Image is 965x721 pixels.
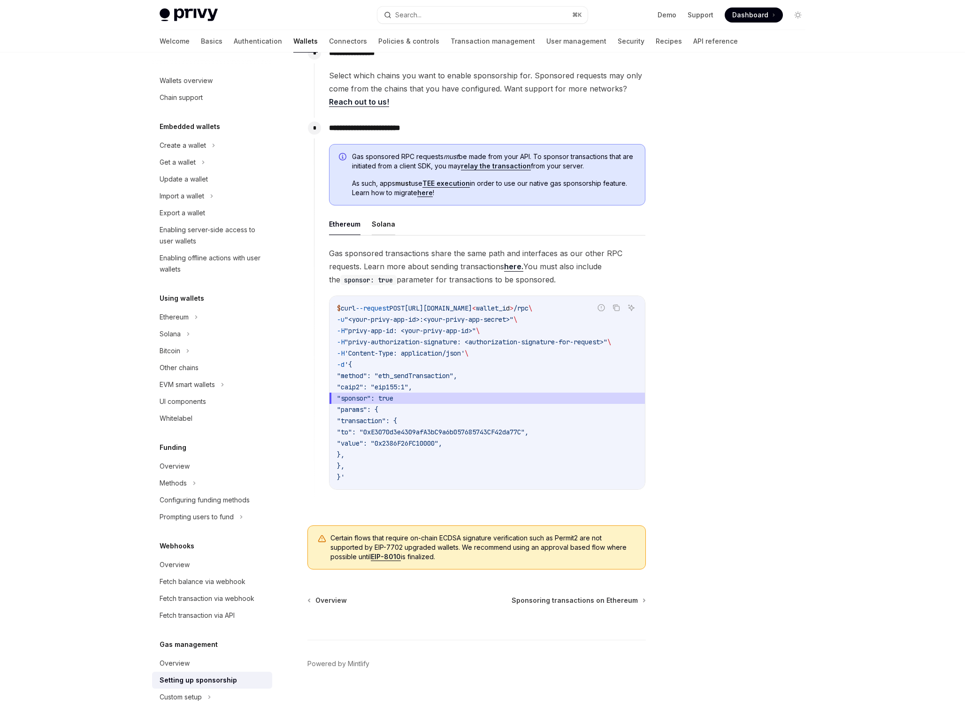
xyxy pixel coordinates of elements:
span: Overview [315,596,347,605]
a: here. [504,262,523,272]
a: Connectors [329,30,367,53]
div: Setting up sponsorship [160,675,237,686]
h5: Webhooks [160,540,194,552]
a: Reach out to us! [329,97,389,107]
a: Enabling server-side access to user wallets [152,221,272,250]
a: Overview [152,556,272,573]
a: Fetch transaction via webhook [152,590,272,607]
span: > [510,304,513,312]
a: Welcome [160,30,190,53]
span: As such, apps use in order to use our native gas sponsorship feature. Learn how to migrate ! [352,179,636,197]
a: Update a wallet [152,171,272,188]
div: Solana [160,328,181,340]
a: Transaction management [451,30,535,53]
a: Dashboard [725,8,783,23]
a: User management [546,30,606,53]
a: Authentication [234,30,282,53]
span: \ [607,338,611,346]
a: API reference [693,30,738,53]
span: }, [337,462,345,470]
button: Solana [372,213,395,235]
div: Overview [160,559,190,570]
a: TEE execution [422,179,470,188]
a: Overview [152,655,272,672]
span: \ [513,315,517,324]
span: < [472,304,476,312]
a: Configuring funding methods [152,492,272,508]
a: Overview [308,596,347,605]
a: Chain support [152,89,272,106]
div: Fetch transaction via webhook [160,593,254,604]
span: "caip2": "eip155:1", [337,383,412,391]
a: Whitelabel [152,410,272,427]
span: curl [341,304,356,312]
a: Policies & controls [378,30,439,53]
span: Select which chains you want to enable sponsorship for. Sponsored requests may only come from the... [329,69,645,108]
div: Bitcoin [160,345,180,357]
img: light logo [160,8,218,22]
svg: Warning [317,534,327,544]
span: \ [465,349,468,357]
button: Copy the contents from the code block [610,302,622,314]
span: "params": { [337,405,378,414]
div: Export a wallet [160,207,205,219]
code: sponsor: true [340,275,397,285]
button: Ask AI [625,302,637,314]
div: Ethereum [160,311,189,323]
span: "privy-authorization-signature: <authorization-signature-for-request>" [345,338,607,346]
span: Certain flows that require on-chain ECDSA signature verification such as Permit2 are not supporte... [330,533,636,562]
a: Powered by Mintlify [307,659,369,668]
h5: Using wallets [160,293,204,304]
div: Chain support [160,92,203,103]
span: "value": "0x2386F26FC10000", [337,439,442,448]
span: -H [337,326,345,335]
span: -H [337,349,345,357]
span: ⌘ K [572,11,582,19]
span: \ [528,304,532,312]
span: Sponsoring transactions on Ethereum [512,596,638,605]
span: Gas sponsored RPC requests be made from your API. To sponsor transactions that are initiated from... [352,152,636,171]
span: wallet_i [476,304,506,312]
a: Demo [658,10,676,20]
a: EIP-8010 [371,553,401,561]
a: Wallets [293,30,318,53]
span: "privy-app-id: <your-privy-app-id>" [345,326,476,335]
span: "transaction": { [337,417,397,425]
a: here [417,189,433,197]
div: Fetch transaction via API [160,610,235,621]
span: \ [476,326,480,335]
div: Methods [160,478,187,489]
a: UI components [152,393,272,410]
span: }' [337,473,345,481]
a: Sponsoring transactions on Ethereum [512,596,645,605]
em: must [444,152,459,160]
a: Fetch balance via webhook [152,573,272,590]
div: Prompting users to fund [160,511,234,523]
h5: Embedded wallets [160,121,220,132]
span: "<your-privy-app-id>:<your-privy-app-secret>" [345,315,513,324]
span: "method": "eth_sendTransaction", [337,372,457,380]
span: d [506,304,510,312]
div: UI components [160,396,206,407]
a: Overview [152,458,272,475]
button: Report incorrect code [595,302,607,314]
span: -H [337,338,345,346]
a: Wallets overview [152,72,272,89]
div: Other chains [160,362,199,373]
div: Custom setup [160,691,202,703]
div: Fetch balance via webhook [160,576,245,587]
span: }, [337,450,345,459]
div: Whitelabel [160,413,192,424]
div: Create a wallet [160,140,206,151]
span: $ [337,304,341,312]
a: Other chains [152,359,272,376]
span: "sponsor": true [337,394,393,402]
a: Export a wallet [152,205,272,221]
h5: Gas management [160,639,218,650]
div: Configuring funding methods [160,494,250,506]
a: Basics [201,30,222,53]
a: Enabling offline actions with user wallets [152,250,272,278]
div: Wallets overview [160,75,213,86]
span: Dashboard [732,10,768,20]
div: Overview [160,658,190,669]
